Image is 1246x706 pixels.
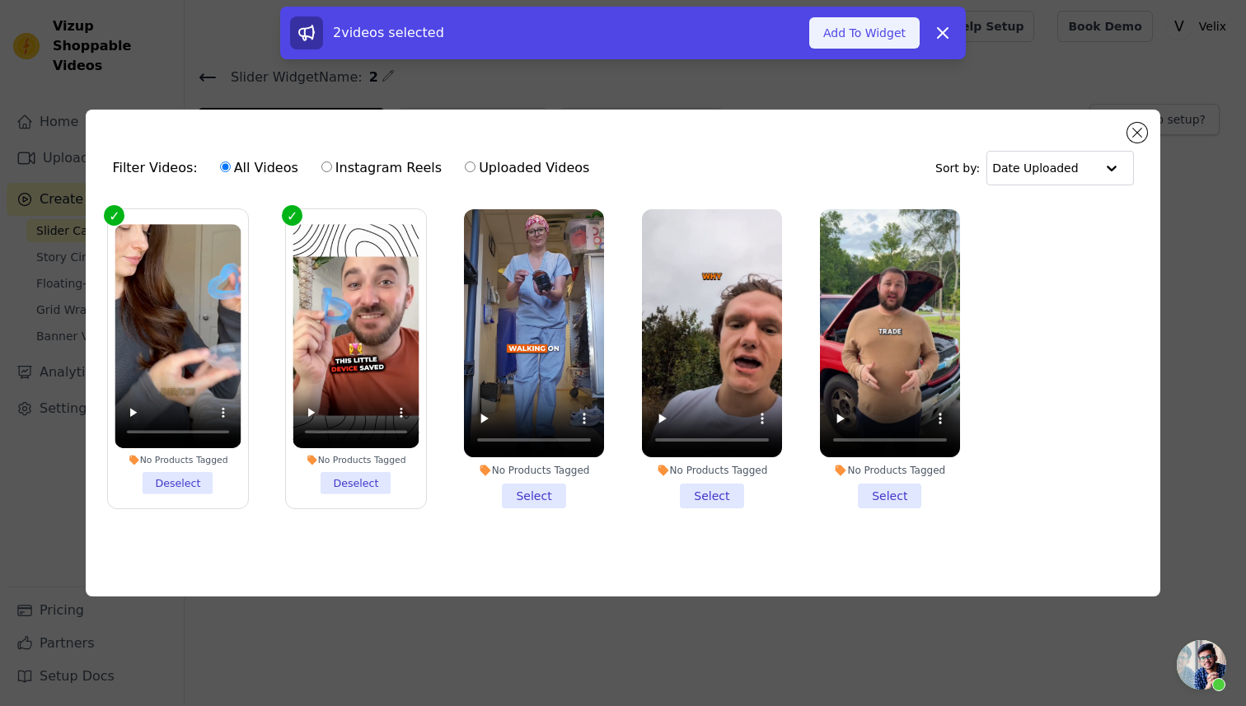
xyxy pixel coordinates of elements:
[1127,123,1147,143] button: Close modal
[293,454,419,465] div: No Products Tagged
[820,464,960,477] div: No Products Tagged
[112,149,598,187] div: Filter Videos:
[333,25,444,40] span: 2 videos selected
[321,157,443,179] label: Instagram Reels
[115,454,241,465] div: No Products Tagged
[219,157,299,179] label: All Videos
[464,464,604,477] div: No Products Tagged
[1177,640,1226,690] a: Open chat
[935,151,1134,185] div: Sort by:
[809,17,920,49] button: Add To Widget
[464,157,590,179] label: Uploaded Videos
[642,464,782,477] div: No Products Tagged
